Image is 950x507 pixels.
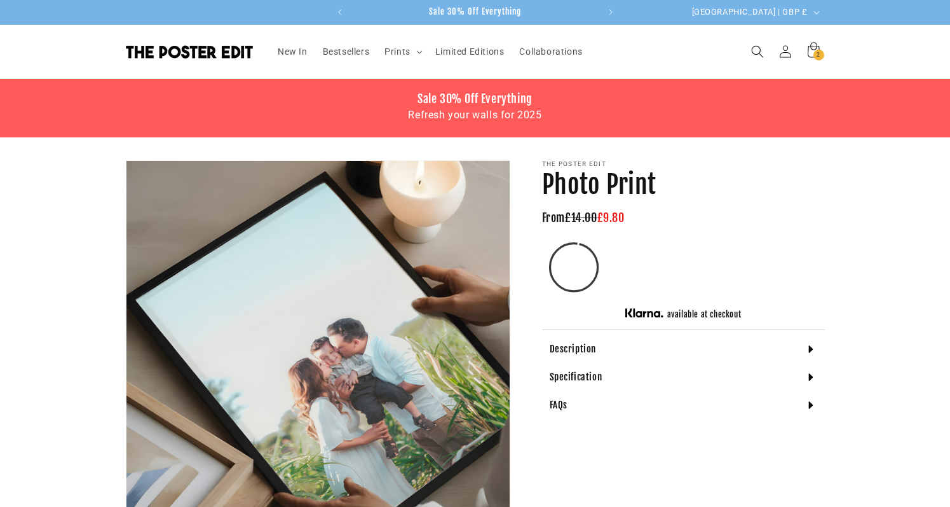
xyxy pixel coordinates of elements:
[519,46,582,57] span: Collaborations
[542,168,825,201] h1: Photo Print
[429,6,521,17] span: Sale 30% Off Everything
[542,211,825,225] h3: From
[377,38,428,65] summary: Prints
[435,46,505,57] span: Limited Editions
[542,160,825,168] p: The Poster Edit
[315,38,377,65] a: Bestsellers
[692,6,808,18] span: [GEOGRAPHIC_DATA] | GBP £
[550,371,602,384] h4: Specification
[817,50,820,60] span: 2
[428,38,512,65] a: Limited Editions
[667,309,742,320] h5: available at checkout
[565,211,597,225] span: £14.00
[384,46,411,57] span: Prints
[121,40,257,63] a: The Poster Edit
[597,211,625,225] span: £9.80
[743,38,771,66] summary: Search
[550,343,597,356] h4: Description
[550,399,567,412] h4: FAQs
[278,46,308,57] span: New In
[323,46,370,57] span: Bestsellers
[126,45,253,59] img: The Poster Edit
[512,38,590,65] a: Collaborations
[270,38,315,65] a: New In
